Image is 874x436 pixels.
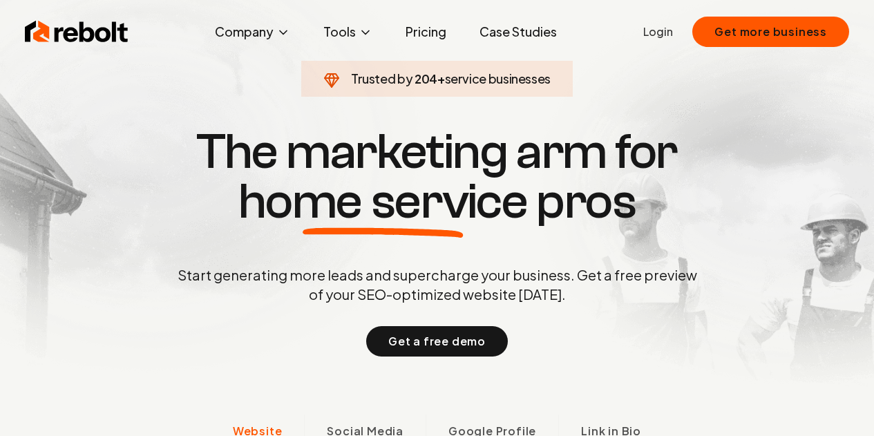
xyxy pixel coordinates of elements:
span: home service [238,177,528,227]
span: + [437,70,445,86]
a: Pricing [395,18,457,46]
span: service businesses [445,70,551,86]
button: Tools [312,18,383,46]
img: Rebolt Logo [25,18,129,46]
p: Start generating more leads and supercharge your business. Get a free preview of your SEO-optimiz... [175,265,700,304]
button: Get a free demo [366,326,508,357]
button: Company [204,18,301,46]
span: Trusted by [351,70,412,86]
span: 204 [415,69,437,88]
a: Case Studies [468,18,568,46]
h1: The marketing arm for pros [106,127,769,227]
button: Get more business [692,17,849,47]
a: Login [643,23,673,40]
